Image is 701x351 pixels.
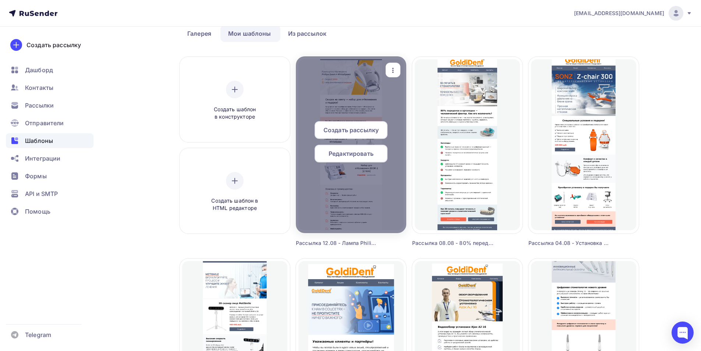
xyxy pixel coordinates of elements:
[329,149,373,158] span: Редактировать
[220,25,279,42] a: Мои шаблоны
[25,83,53,92] span: Контакты
[200,106,270,121] span: Создать шаблон в конструкторе
[528,239,611,247] div: Рассылка 04.08 - Установка Sonz 300 нижняя подача в мягкой обивке.
[25,119,64,127] span: Отправители
[6,80,93,95] a: Контакты
[25,136,53,145] span: Шаблоны
[25,172,47,180] span: Формы
[6,169,93,183] a: Формы
[25,207,50,216] span: Помощь
[323,126,379,134] span: Создать рассылку
[412,239,495,247] div: Рассылка 08.08 - 80% переделок в ортопедии связаны с человеческим фактором
[180,25,219,42] a: Галерея
[6,116,93,130] a: Отправители
[280,25,334,42] a: Из рассылок
[6,133,93,148] a: Шаблоны
[296,239,379,247] div: Рассылка 12.08 - Лампа Philips Zoom 4 WhiteSpeed
[25,154,60,163] span: Интеграции
[25,101,54,110] span: Рассылки
[574,10,664,17] span: [EMAIL_ADDRESS][DOMAIN_NAME]
[200,197,270,212] span: Создать шаблон в HTML редакторе
[6,63,93,77] a: Дашборд
[26,41,81,49] div: Создать рассылку
[25,189,58,198] span: API и SMTP
[25,330,51,339] span: Telegram
[25,66,53,74] span: Дашборд
[6,98,93,113] a: Рассылки
[574,6,692,21] a: [EMAIL_ADDRESS][DOMAIN_NAME]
